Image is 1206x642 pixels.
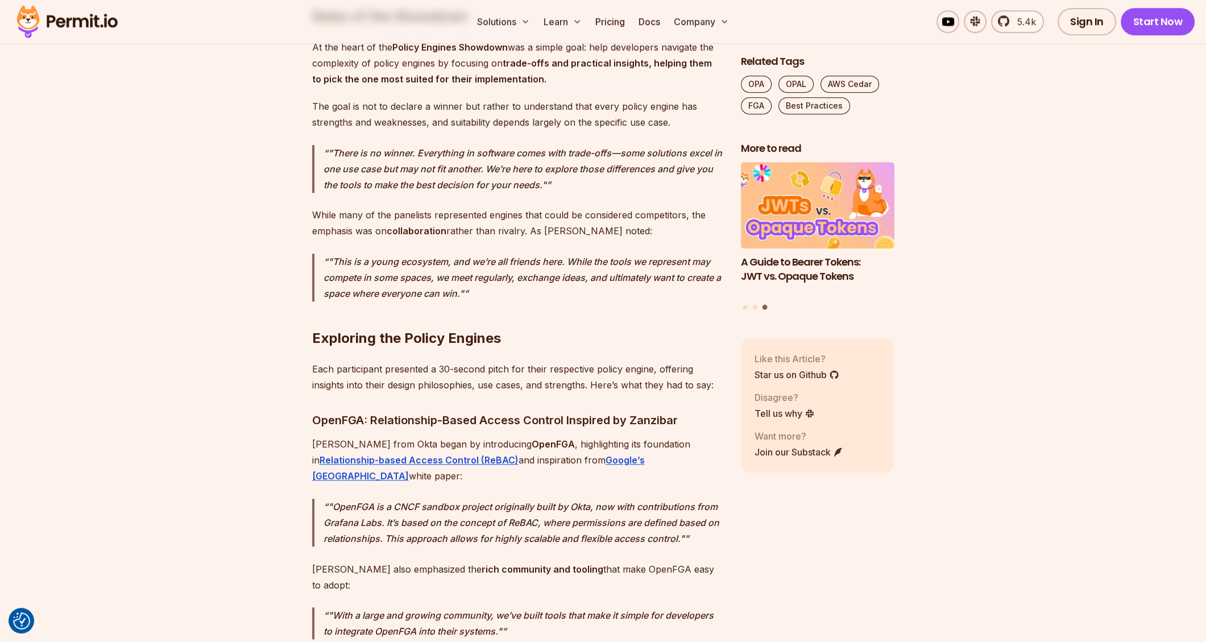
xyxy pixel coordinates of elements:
button: Solutions [473,10,534,33]
p: At the heart of the was a simple goal: help developers navigate the complexity of policy engines ... [312,39,723,87]
button: Company [669,10,733,33]
p: Want more? [755,429,843,443]
button: Go to slide 2 [753,305,757,309]
h2: Exploring the Policy Engines [312,284,723,347]
h2: Related Tags [741,55,894,69]
strong: Policy Engines Showdown [392,42,508,53]
div: Posts [741,163,894,312]
a: Tell us why [755,407,815,420]
img: A Guide to Bearer Tokens: JWT vs. Opaque Tokens [741,163,894,249]
button: Go to slide 3 [762,305,768,310]
a: Sign In [1058,8,1116,35]
p: "There is no winner. Everything in software comes with trade-offs—some solutions excel in one use... [324,145,723,193]
a: Docs [634,10,665,33]
strong: OpenFGA [532,438,575,450]
a: AWS Cedar [820,76,879,93]
strong: trade-offs and practical insights, helping them to pick the one most suited for their implementat... [312,57,712,85]
a: OPAL [778,76,814,93]
h2: More to read [741,142,894,156]
button: Consent Preferences [13,612,30,629]
a: A Guide to Bearer Tokens: JWT vs. Opaque TokensA Guide to Bearer Tokens: JWT vs. Opaque Tokens [741,163,894,298]
p: [PERSON_NAME] from Okta began by introducing , highlighting its foundation in and inspiration fro... [312,436,723,484]
a: Star us on Github [755,368,839,382]
h3: A Guide to Bearer Tokens: JWT vs. Opaque Tokens [741,255,894,284]
strong: collaboration [387,225,446,237]
a: Start Now [1121,8,1195,35]
a: Join our Substack [755,445,843,459]
a: OPA [741,76,772,93]
li: 3 of 3 [741,163,894,298]
p: Disagree? [755,391,815,404]
h3: OpenFGA: Relationship-Based Access Control Inspired by Zanzibar [312,411,723,429]
img: Permit logo [11,2,123,41]
p: [PERSON_NAME] also emphasized the that make OpenFGA easy to adopt: [312,561,723,593]
a: 5.4k [991,10,1044,33]
p: Each participant presented a 30-second pitch for their respective policy engine, offering insight... [312,361,723,393]
a: Relationship-based Access Control (ReBAC) [320,454,519,466]
a: Best Practices [778,97,850,114]
p: The goal is not to declare a winner but rather to understand that every policy engine has strengt... [312,98,723,130]
strong: rich community and tooling [482,564,603,575]
img: Revisit consent button [13,612,30,629]
a: FGA [741,97,772,114]
p: "With a large and growing community, we’ve built tools that make it simple for developers to inte... [324,607,723,639]
p: Like this Article? [755,352,839,366]
p: While many of the panelists represented engines that could be considered competitors, the emphasi... [312,207,723,239]
button: Learn [539,10,586,33]
a: Pricing [591,10,629,33]
p: "OpenFGA is a CNCF sandbox project originally built by Okta, now with contributions from Grafana ... [324,499,723,546]
button: Go to slide 1 [743,305,747,309]
p: "This is a young ecosystem, and we’re all friends here. While the tools we represent may compete ... [324,254,723,301]
span: 5.4k [1010,15,1036,28]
